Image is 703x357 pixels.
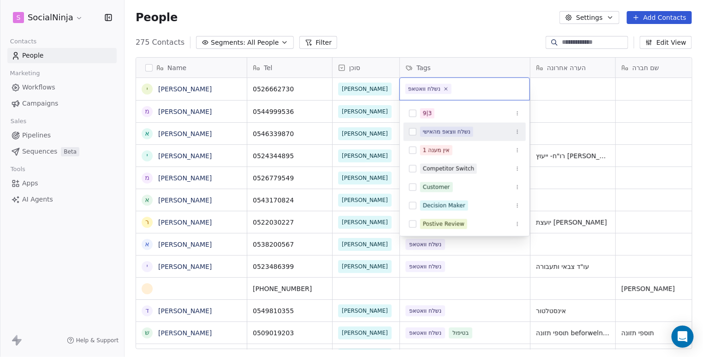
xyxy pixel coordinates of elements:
[408,85,441,93] div: נשלח וואטאפ
[423,183,450,191] div: Customer
[423,109,432,118] div: 9|3
[423,146,450,155] div: אין מענה 1
[423,128,471,136] div: נשלח ווצאפ מהאישי
[423,202,465,210] div: Decision Maker
[423,165,474,173] div: Competitor Switch
[423,220,465,228] div: Postive Review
